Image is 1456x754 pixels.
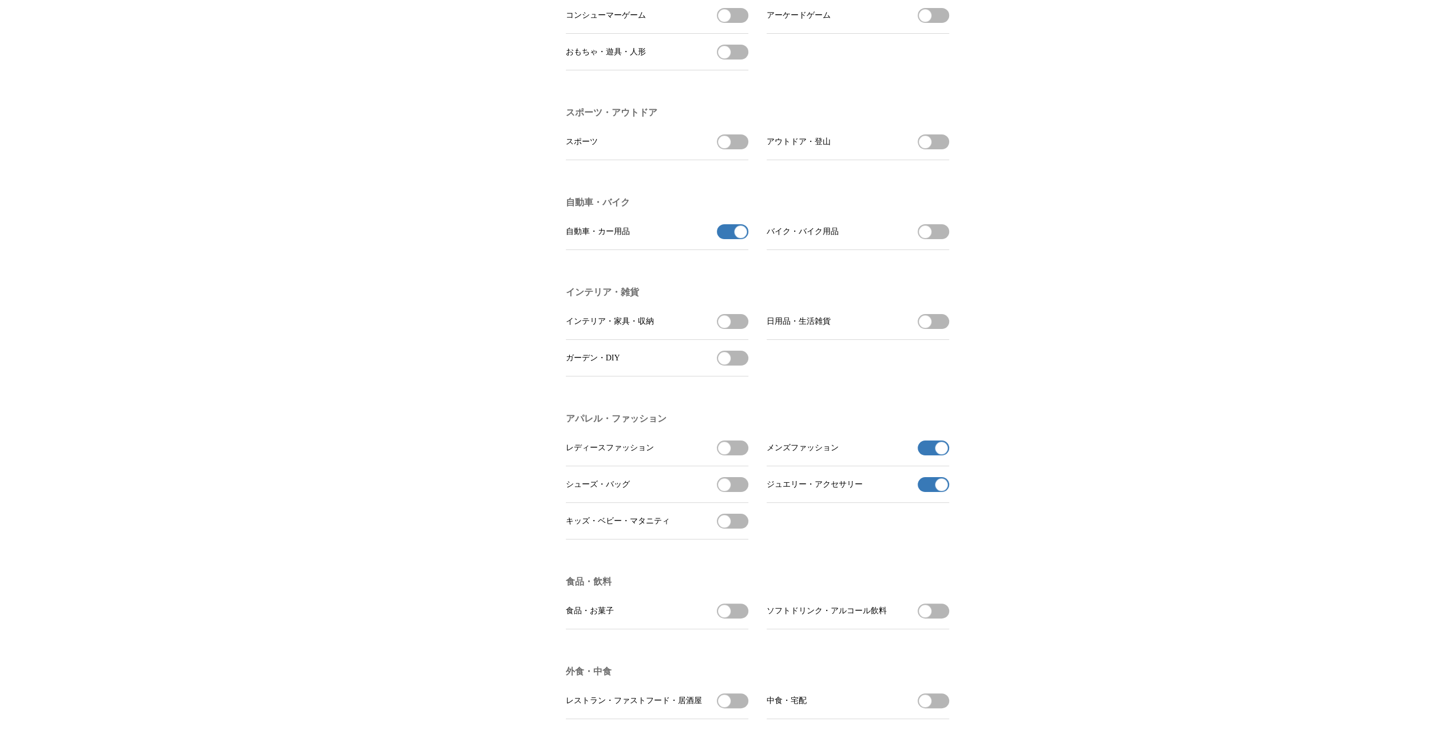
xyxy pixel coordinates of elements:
span: レストラン・ファストフード・居酒屋 [566,696,702,706]
span: アウトドア・登山 [767,137,831,147]
span: ソフトドリンク・アルコール飲料 [767,606,887,616]
span: コンシューマーゲーム [566,10,646,21]
h3: スポーツ・アウトドア [566,107,949,119]
span: インテリア・家具・収納 [566,316,654,327]
span: ジュエリー・アクセサリー [767,479,863,490]
span: 食品・お菓子 [566,606,614,616]
span: アーケードゲーム [767,10,831,21]
h3: 食品・飲料 [566,576,949,588]
h3: インテリア・雑貨 [566,287,949,299]
span: 日用品・生活雑貨 [767,316,831,327]
h3: 自動車・バイク [566,197,949,209]
span: ガーデン・DIY [566,353,620,363]
span: 自動車・カー用品 [566,227,630,237]
span: バイク・バイク用品 [767,227,839,237]
span: メンズファッション [767,443,839,453]
span: スポーツ [566,137,598,147]
span: レディースファッション [566,443,654,453]
span: 中食・宅配 [767,696,807,706]
span: シューズ・バッグ [566,479,630,490]
span: おもちゃ・遊具・人形 [566,47,646,57]
h3: アパレル・ファッション [566,413,949,425]
h3: 外食・中食 [566,666,949,678]
span: キッズ・ベビー・マタニティ [566,516,670,526]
